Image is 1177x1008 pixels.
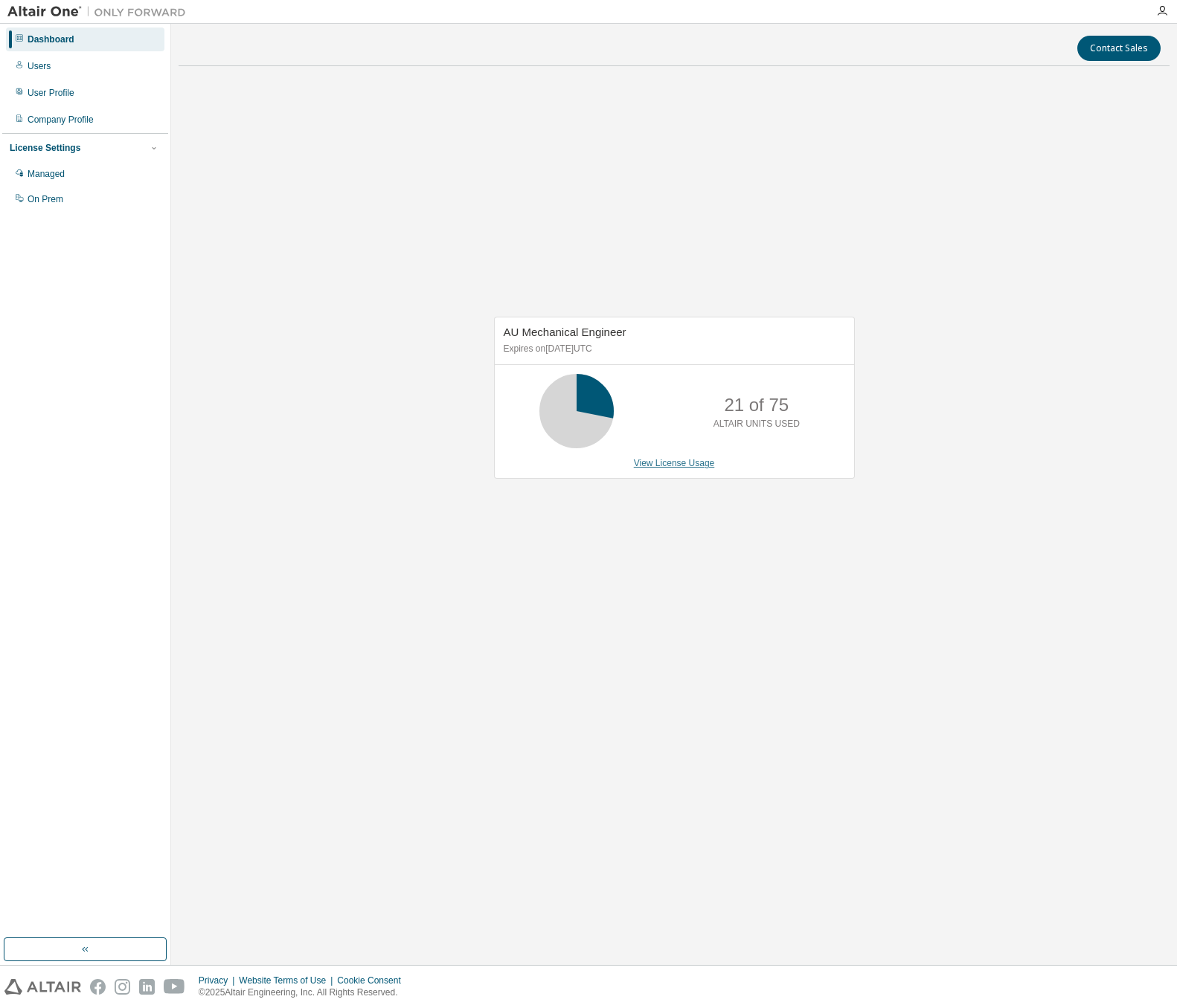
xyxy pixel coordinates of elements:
div: Users [28,60,51,72]
p: © 2025 Altair Engineering, Inc. All Rights Reserved. [199,986,410,999]
div: Website Terms of Use [239,975,337,986]
div: Managed [28,168,65,180]
img: linkedin.svg [139,979,155,995]
p: 21 of 75 [724,392,789,418]
div: On Prem [28,193,63,205]
div: Dashboard [28,33,74,45]
p: Expires on [DATE] UTC [504,343,841,355]
img: facebook.svg [90,979,106,995]
div: User Profile [28,87,74,99]
div: Privacy [199,975,239,986]
button: Contact Sales [1077,36,1161,61]
img: youtube.svg [164,979,185,995]
p: ALTAIR UNITS USED [713,418,800,430]
img: altair_logo.svg [4,979,81,995]
img: instagram.svg [115,979,130,995]
a: View License Usage [634,458,715,468]
div: Company Profile [28,114,94,126]
img: Altair One [7,4,193,19]
div: License Settings [10,142,80,154]
div: Cookie Consent [337,975,409,986]
span: AU Mechanical Engineer [504,326,626,338]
